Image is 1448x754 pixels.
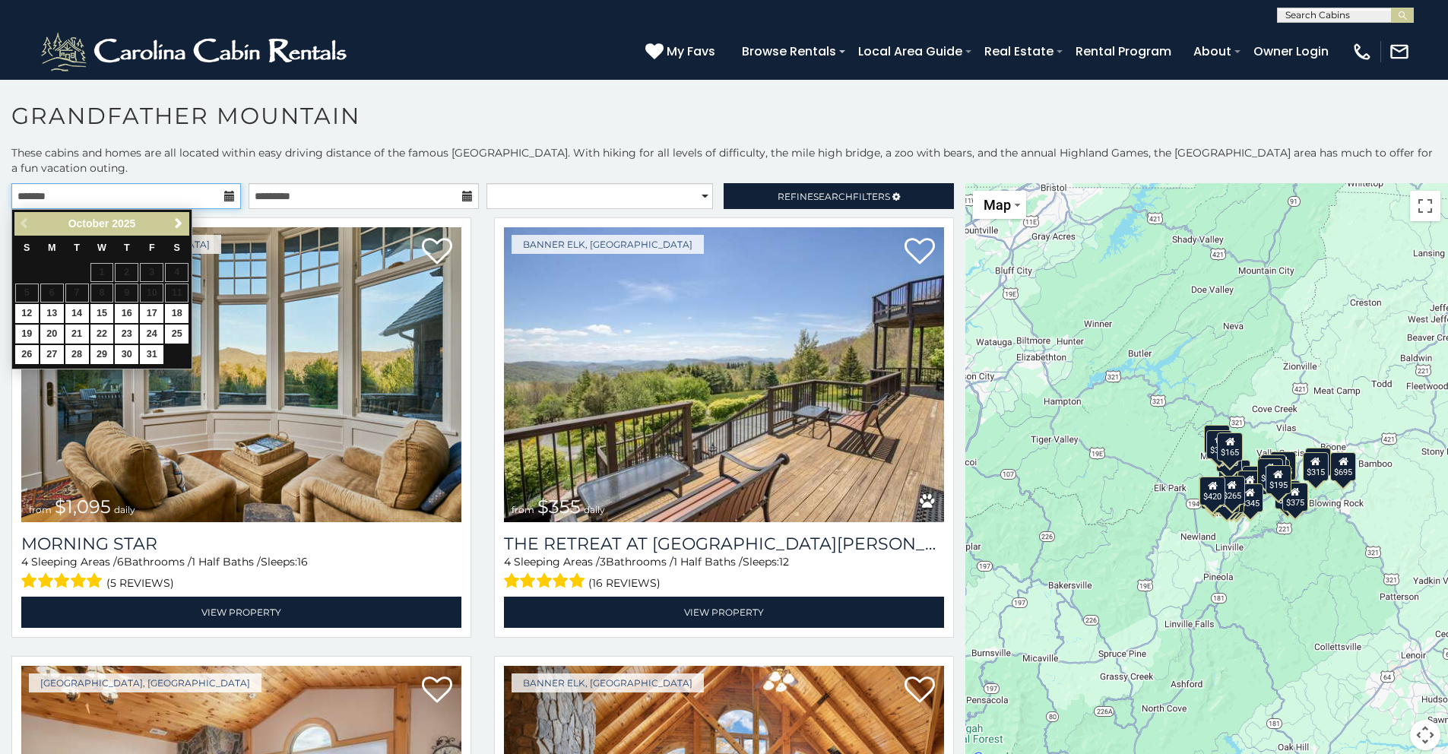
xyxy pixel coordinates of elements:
[905,675,935,707] a: Add to favorites
[74,242,80,253] span: Tuesday
[297,555,308,569] span: 16
[21,555,28,569] span: 4
[15,345,39,364] a: 26
[504,554,944,593] div: Sleeping Areas / Bathrooms / Sleeps:
[504,534,944,554] a: The Retreat at [GEOGRAPHIC_DATA][PERSON_NAME]
[1303,452,1329,481] div: $315
[174,242,180,253] span: Saturday
[124,242,130,253] span: Thursday
[29,673,261,692] a: [GEOGRAPHIC_DATA], [GEOGRAPHIC_DATA]
[512,235,704,254] a: Banner Elk, [GEOGRAPHIC_DATA]
[1275,480,1301,509] div: $375
[149,242,155,253] span: Friday
[192,555,261,569] span: 1 Half Baths /
[21,597,461,628] a: View Property
[115,345,138,364] a: 30
[1219,476,1245,505] div: $265
[1282,483,1308,512] div: $375
[504,534,944,554] h3: The Retreat at Mountain Meadows
[600,555,606,569] span: 3
[1218,460,1250,489] div: $1,095
[90,304,114,323] a: 15
[667,42,715,61] span: My Favs
[1266,465,1291,494] div: $195
[106,573,174,593] span: (5 reviews)
[1242,466,1268,495] div: $305
[779,555,789,569] span: 12
[1237,483,1263,512] div: $345
[21,227,461,522] a: Morning Star from $1,095 daily
[973,191,1026,219] button: Change map style
[140,345,163,364] a: 31
[1389,41,1410,62] img: mail-regular-white.png
[504,597,944,628] a: View Property
[21,534,461,554] a: Morning Star
[905,236,935,268] a: Add to favorites
[24,242,30,253] span: Sunday
[15,304,39,323] a: 12
[504,227,944,522] img: The Retreat at Mountain Meadows
[97,242,106,253] span: Wednesday
[90,345,114,364] a: 29
[1218,432,1244,461] div: $165
[645,42,719,62] a: My Favs
[1237,470,1263,499] div: $436
[422,675,452,707] a: Add to favorites
[813,191,853,202] span: Search
[1068,38,1179,65] a: Rental Program
[584,504,605,515] span: daily
[68,217,109,230] span: October
[21,554,461,593] div: Sleeping Areas / Bathrooms / Sleeps:
[512,673,704,692] a: Banner Elk, [GEOGRAPHIC_DATA]
[165,325,189,344] a: 25
[1204,425,1230,454] div: $425
[588,573,661,593] span: (16 reviews)
[40,345,64,364] a: 27
[724,183,953,209] a: RefineSearchFilters
[40,325,64,344] a: 20
[1261,455,1287,483] div: $325
[115,325,138,344] a: 23
[65,325,89,344] a: 21
[15,325,39,344] a: 19
[140,325,163,344] a: 24
[778,191,890,202] span: Refine Filters
[90,325,114,344] a: 22
[40,304,64,323] a: 13
[984,197,1011,213] span: Map
[1271,451,1297,480] div: $485
[115,304,138,323] a: 16
[1246,38,1336,65] a: Owner Login
[1186,38,1239,65] a: About
[29,504,52,515] span: from
[140,304,163,323] a: 17
[673,555,743,569] span: 1 Half Baths /
[1410,720,1440,750] button: Map camera controls
[1331,452,1357,481] div: $695
[422,236,452,268] a: Add to favorites
[169,214,188,233] a: Next
[1257,458,1283,487] div: $205
[734,38,844,65] a: Browse Rentals
[1306,448,1332,477] div: $675
[117,555,124,569] span: 6
[38,29,353,74] img: White-1-2.png
[977,38,1061,65] a: Real Estate
[165,304,189,323] a: 18
[21,227,461,522] img: Morning Star
[114,504,135,515] span: daily
[65,304,89,323] a: 14
[1351,41,1373,62] img: phone-regular-white.png
[48,242,56,253] span: Monday
[1410,191,1440,221] button: Toggle fullscreen view
[537,496,581,518] span: $355
[512,504,534,515] span: from
[173,217,185,230] span: Next
[851,38,970,65] a: Local Area Guide
[504,227,944,522] a: The Retreat at Mountain Meadows from $355 daily
[504,555,511,569] span: 4
[65,345,89,364] a: 28
[1199,477,1225,505] div: $420
[1207,430,1233,459] div: $300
